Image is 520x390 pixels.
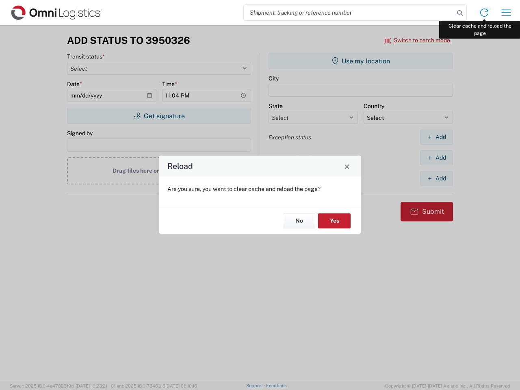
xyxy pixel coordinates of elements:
button: No [283,213,315,228]
button: Close [341,160,353,172]
p: Are you sure, you want to clear cache and reload the page? [167,185,353,193]
button: Yes [318,213,351,228]
h4: Reload [167,160,193,172]
input: Shipment, tracking or reference number [244,5,454,20]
